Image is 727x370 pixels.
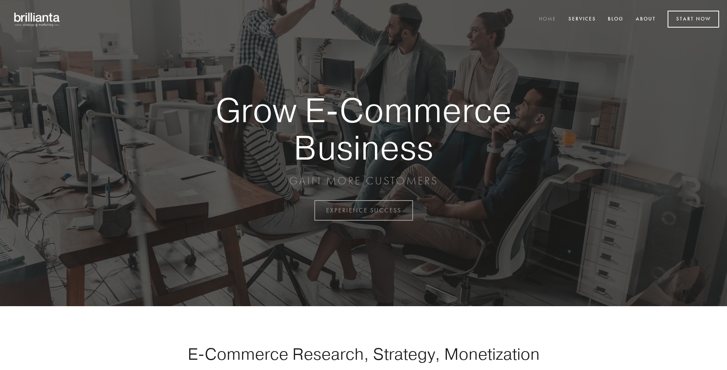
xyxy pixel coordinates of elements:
a: Services [563,13,601,26]
a: Blog [603,13,629,26]
img: brillianta - research, strategy, marketing [8,8,67,31]
strong: Grow E-Commerce Business [188,91,539,166]
a: Home [534,13,561,26]
a: About [631,13,661,26]
a: EXPERIENCE SUCCESS [314,200,413,221]
a: Start Now [668,11,719,28]
p: GAIN MORE CUSTOMERS [188,174,539,188]
h1: E-Commerce Research, Strategy, Monetization [163,344,564,364]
